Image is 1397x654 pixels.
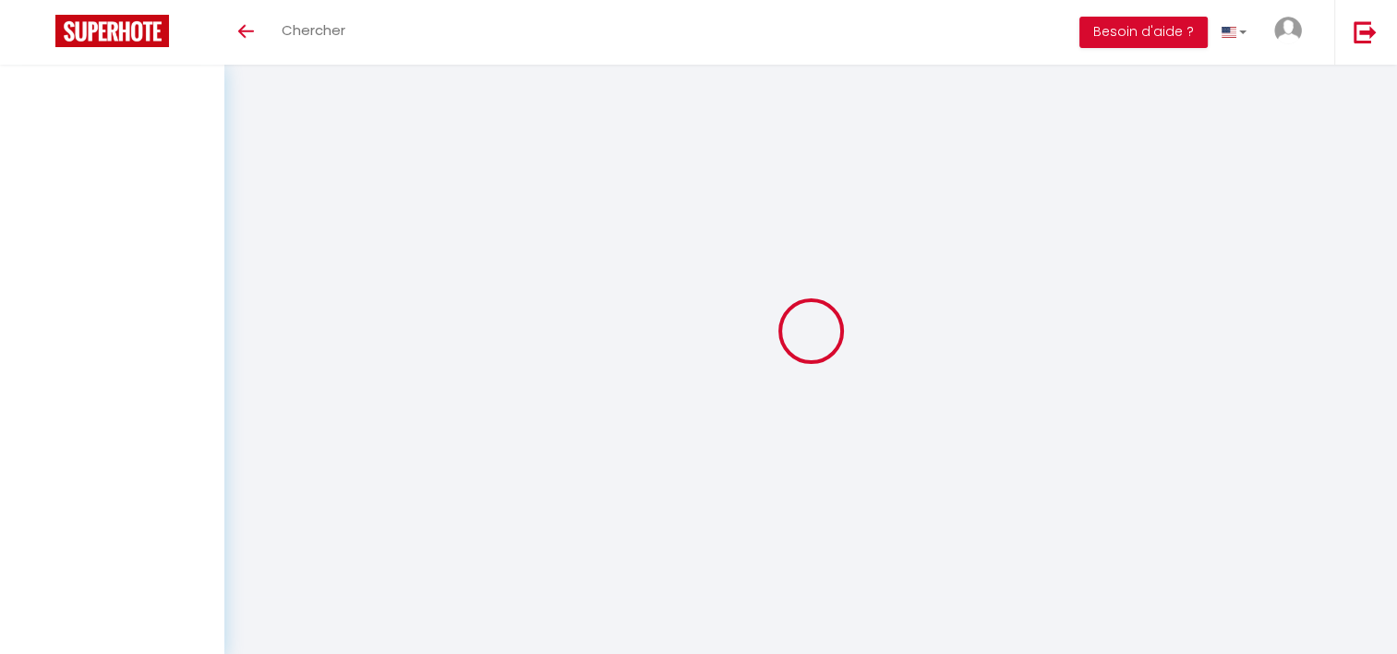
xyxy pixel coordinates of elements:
img: ... [1274,17,1302,44]
img: logout [1354,20,1377,43]
span: Chercher [282,20,345,40]
button: Ouvrir le widget de chat LiveChat [15,7,70,63]
img: Super Booking [55,15,169,47]
button: Besoin d'aide ? [1079,17,1208,48]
